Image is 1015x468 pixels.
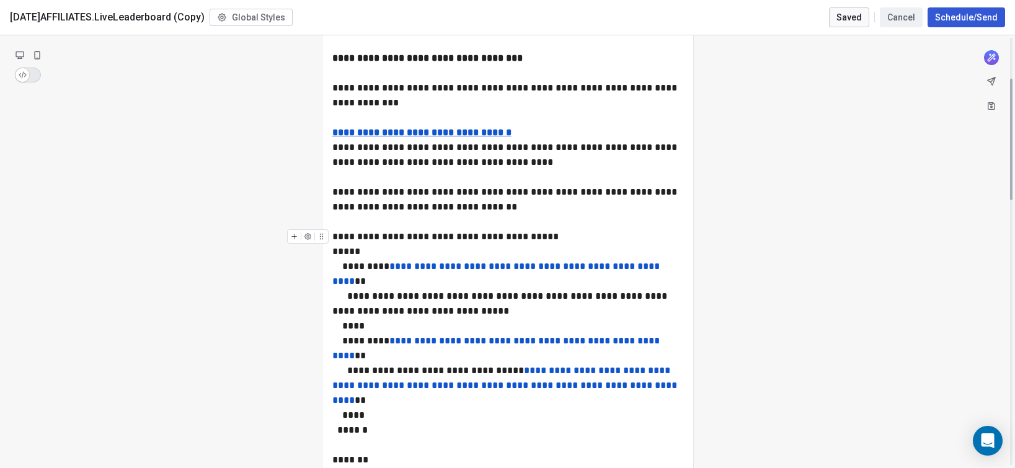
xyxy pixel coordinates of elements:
button: Cancel [880,7,923,27]
button: Saved [829,7,869,27]
span: [DATE]AFFILIATES.LiveLeaderboard (Copy) [10,10,205,25]
button: Global Styles [210,9,293,26]
div: Open Intercom Messenger [973,426,1003,456]
button: Schedule/Send [928,7,1005,27]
